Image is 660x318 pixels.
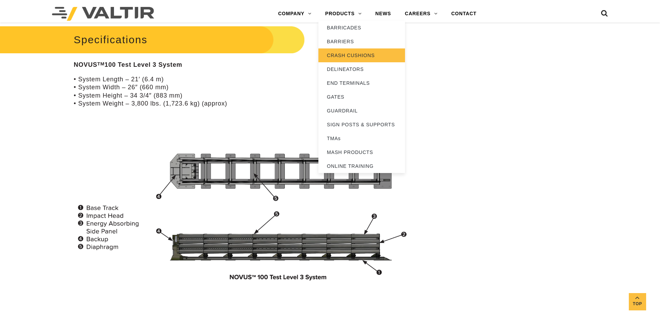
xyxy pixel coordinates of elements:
a: BARRICADES [318,21,405,35]
sup: TM [97,61,105,66]
a: MASH PRODUCTS [318,145,405,159]
img: Valtir [52,7,154,21]
a: GUARDRAIL [318,104,405,118]
a: CRASH CUSHIONS [318,48,405,62]
a: TMAs [318,131,405,145]
a: PRODUCTS [318,7,369,21]
a: Top [629,293,646,310]
a: BARRIERS [318,35,405,48]
p: • System Length – 21′ (6.4 m) • System Width – 26″ (660 mm) • System Height – 34 3/4″ (883 mm) • ... [74,75,421,108]
a: SIGN POSTS & SUPPORTS [318,118,405,131]
a: COMPANY [271,7,318,21]
a: CAREERS [398,7,445,21]
span: Top [629,300,646,308]
a: DELINEATORS [318,62,405,76]
a: CONTACT [444,7,483,21]
a: NEWS [368,7,398,21]
strong: NOVUS 100 Test Level 3 System [74,61,182,68]
a: END TERMINALS [318,76,405,90]
a: GATES [318,90,405,104]
a: ONLINE TRAINING [318,159,405,173]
